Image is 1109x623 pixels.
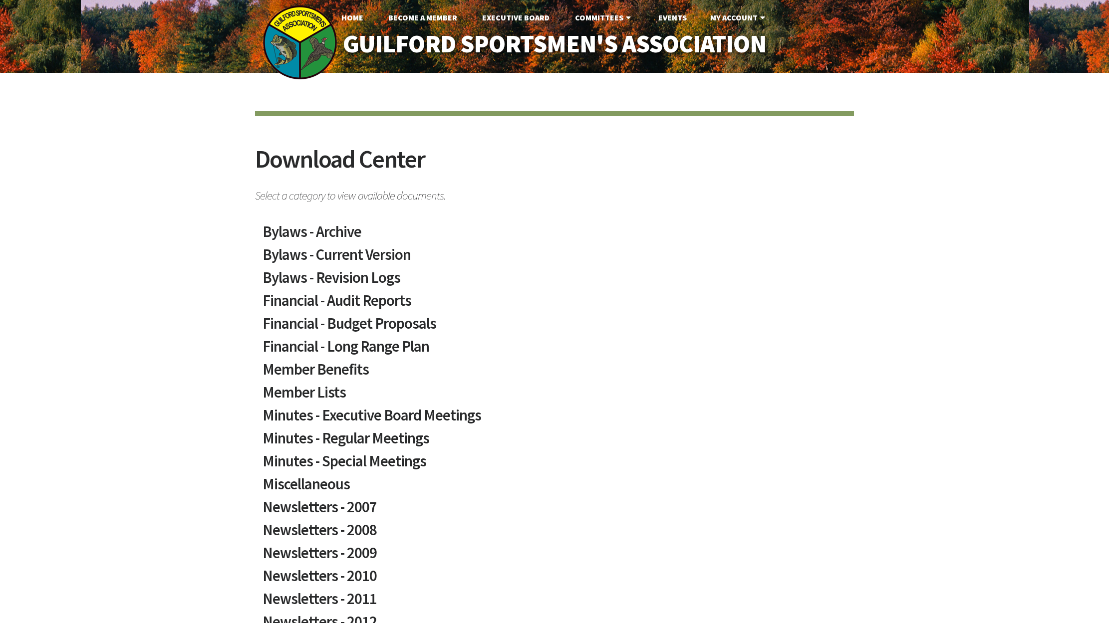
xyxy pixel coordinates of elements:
a: Financial - Long Range Plan [263,339,846,362]
a: Committees [567,7,641,27]
a: Financial - Budget Proposals [263,316,846,339]
a: Executive Board [474,7,557,27]
a: Newsletters - 2011 [263,591,846,614]
a: Minutes - Regular Meetings [263,430,846,453]
a: Member Lists [263,385,846,408]
a: Newsletters - 2008 [263,522,846,545]
span: Select a category to view available documents. [255,184,854,202]
a: Guilford Sportsmen's Association [322,23,788,65]
a: Home [333,7,371,27]
a: Bylaws - Current Version [263,247,846,270]
a: Minutes - Special Meetings [263,453,846,476]
img: logo_sm.png [263,5,337,80]
a: Bylaws - Archive [263,224,846,247]
a: Minutes - Executive Board Meetings [263,408,846,430]
a: Newsletters - 2009 [263,545,846,568]
a: Newsletters - 2007 [263,499,846,522]
a: Bylaws - Revision Logs [263,270,846,293]
a: Events [650,7,695,27]
a: Financial - Audit Reports [263,293,846,316]
h2: Download Center [255,147,854,184]
a: My Account [702,7,776,27]
a: Newsletters - 2010 [263,568,846,591]
a: Become A Member [380,7,465,27]
a: Miscellaneous [263,476,846,499]
a: Member Benefits [263,362,846,385]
